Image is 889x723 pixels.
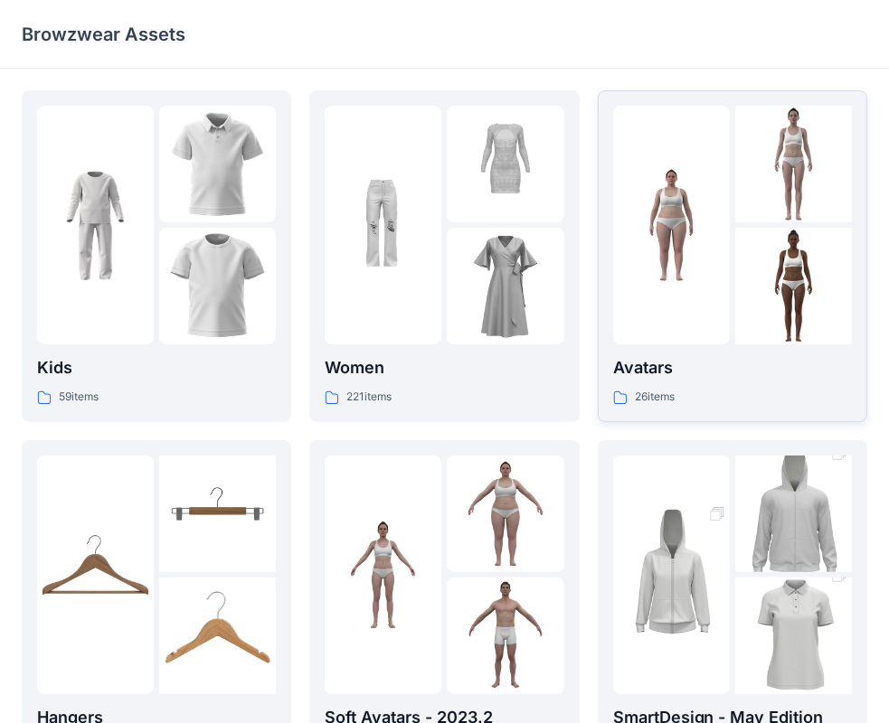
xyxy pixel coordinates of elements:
img: folder 1 [325,167,441,284]
img: folder 1 [325,516,441,633]
img: folder 2 [735,106,852,222]
img: folder 1 [37,516,154,633]
p: Browzwear Assets [22,22,185,47]
img: folder 1 [613,167,730,284]
p: 221 items [346,388,392,407]
img: folder 3 [447,577,563,694]
a: folder 1folder 2folder 3Women221items [309,90,579,422]
img: folder 2 [159,106,276,222]
img: folder 3 [735,228,852,344]
img: folder 3 [447,228,563,344]
p: Women [325,355,563,380]
img: folder 1 [37,167,154,284]
img: folder 2 [735,427,852,602]
img: folder 3 [159,577,276,694]
img: folder 2 [447,455,563,572]
a: folder 1folder 2folder 3Avatars26items [598,90,867,422]
img: folder 3 [159,228,276,344]
p: Avatars [613,355,852,380]
a: folder 1folder 2folder 3Kids59items [22,90,291,422]
img: folder 2 [159,455,276,572]
p: 59 items [59,388,99,407]
p: Kids [37,355,276,380]
img: folder 2 [447,106,563,222]
p: 26 items [635,388,675,407]
img: folder 1 [613,487,730,662]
